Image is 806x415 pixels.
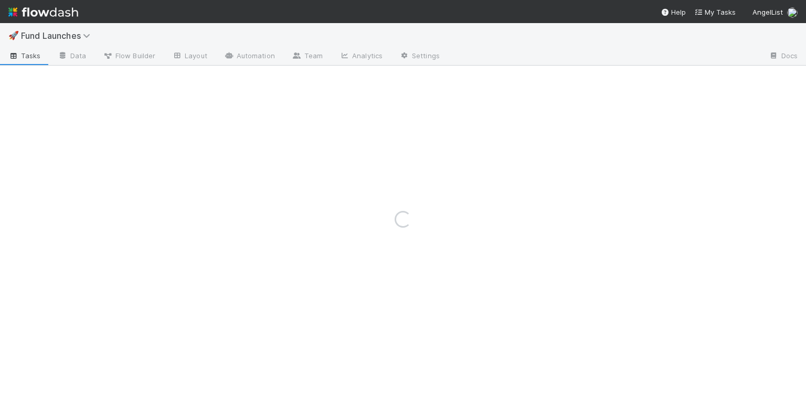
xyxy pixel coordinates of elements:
[694,7,736,17] a: My Tasks
[694,8,736,16] span: My Tasks
[661,7,686,17] div: Help
[752,8,783,16] span: AngelList
[787,7,798,18] img: avatar_ba76ddef-3fd0-4be4-9bc3-126ad567fcd5.png
[8,3,78,21] img: logo-inverted-e16ddd16eac7371096b0.svg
